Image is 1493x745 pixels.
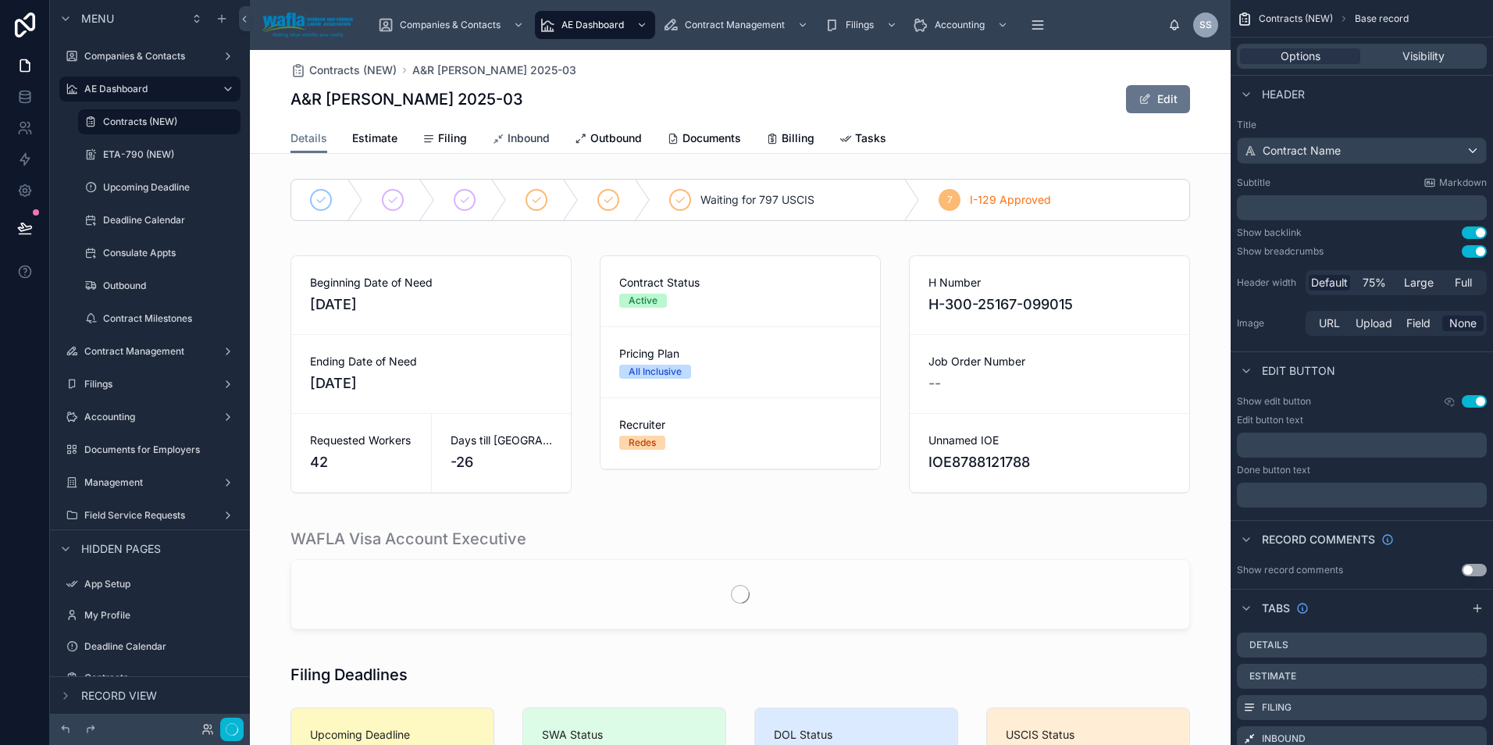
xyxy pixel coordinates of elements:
label: Companies & Contacts [84,50,216,62]
div: scrollable content [365,8,1168,42]
span: Tabs [1262,601,1290,616]
label: Subtitle [1237,176,1270,189]
a: Outbound [78,273,241,298]
span: Accounting [935,19,985,31]
label: Edit button text [1237,414,1303,426]
a: Documents [667,124,741,155]
label: App Setup [84,578,237,590]
span: None [1449,315,1477,331]
a: AE Dashboard [59,77,241,102]
span: AE Dashboard [561,19,624,31]
div: scrollable content [1237,195,1487,220]
label: Contracts [84,672,237,684]
label: Title [1237,119,1487,131]
span: Filings [846,19,874,31]
div: scrollable content [1237,433,1487,458]
label: Header width [1237,276,1299,289]
span: Menu [81,11,114,27]
label: Show edit button [1237,395,1311,408]
span: Upload [1356,315,1392,331]
label: Contracts (NEW) [103,116,231,128]
a: My Profile [59,603,241,628]
a: Details [290,124,327,154]
span: Companies & Contacts [400,19,501,31]
label: Deadline Calendar [103,214,237,226]
label: Estimate [1249,670,1296,683]
span: Header [1262,87,1305,102]
label: Contract Milestones [103,312,237,325]
span: Edit button [1262,363,1335,379]
a: Tasks [839,124,886,155]
span: Field [1406,315,1431,331]
a: Field Service Requests [59,503,241,528]
span: Contract Management [685,19,785,31]
label: Deadline Calendar [84,640,237,653]
label: Done button text [1237,464,1310,476]
a: Companies & Contacts [373,11,532,39]
span: Visibility [1402,48,1445,64]
img: App logo [262,12,353,37]
a: Deadline Calendar [59,634,241,659]
a: Contract Management [658,11,816,39]
a: Accounting [908,11,1016,39]
a: Management [59,470,241,495]
div: scrollable content [1237,483,1487,508]
span: Contracts (NEW) [1259,12,1333,25]
button: Contract Name [1237,137,1487,164]
a: AE Dashboard [535,11,655,39]
button: Edit [1126,85,1190,113]
a: Filing [422,124,467,155]
label: Management [84,476,216,489]
a: Contract Management [59,339,241,364]
label: AE Dashboard [84,83,209,95]
a: Filings [59,372,241,397]
span: Record comments [1262,532,1375,547]
h1: A&R [PERSON_NAME] 2025-03 [290,88,523,110]
a: Filings [819,11,905,39]
span: Billing [782,130,814,146]
span: Options [1281,48,1320,64]
span: Hidden pages [81,541,161,557]
label: Details [1249,639,1288,651]
a: Estimate [352,124,397,155]
a: Documents for Employers [59,437,241,462]
a: Outbound [575,124,642,155]
span: Outbound [590,130,642,146]
label: Outbound [103,280,237,292]
a: Contract Milestones [78,306,241,331]
span: Record view [81,688,157,704]
label: Accounting [84,411,216,423]
label: Consulate Appts [103,247,237,259]
a: Inbound [492,124,550,155]
span: Filing [438,130,467,146]
a: Billing [766,124,814,155]
label: Image [1237,317,1299,330]
a: Contracts (NEW) [290,62,397,78]
a: Upcoming Deadline [78,175,241,200]
span: Base record [1355,12,1409,25]
a: Markdown [1424,176,1487,189]
a: Deadline Calendar [78,208,241,233]
a: ETA-790 (NEW) [78,142,241,167]
div: Show record comments [1237,564,1343,576]
span: Inbound [508,130,550,146]
a: Consulate Appts [78,241,241,266]
a: App Setup [59,572,241,597]
label: My Profile [84,609,237,622]
label: Field Service Requests [84,509,216,522]
a: Contracts (NEW) [78,109,241,134]
span: Contract Name [1263,143,1341,159]
span: URL [1319,315,1340,331]
span: Markdown [1439,176,1487,189]
span: SS [1199,19,1212,31]
span: Contracts (NEW) [309,62,397,78]
label: Contract Management [84,345,216,358]
span: Large [1404,275,1434,291]
a: A&R [PERSON_NAME] 2025-03 [412,62,576,78]
span: Documents [682,130,741,146]
span: Estimate [352,130,397,146]
a: Contracts [59,665,241,690]
span: 75% [1363,275,1386,291]
a: Companies & Contacts [59,44,241,69]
